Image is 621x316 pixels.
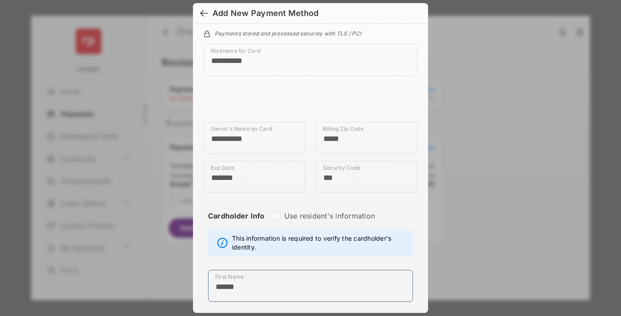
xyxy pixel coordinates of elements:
[204,29,417,37] div: Payments stored and processed securely with TLS / PCI
[284,211,375,220] label: Use resident's information
[212,8,318,18] div: Add New Payment Method
[204,83,417,122] iframe: Credit card field
[232,234,408,252] span: This information is required to verify the cardholder's identity.
[208,211,265,236] strong: Cardholder Info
